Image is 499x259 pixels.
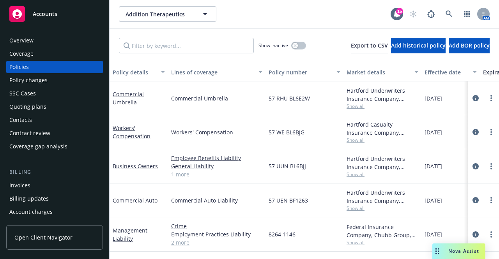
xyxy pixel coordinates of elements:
a: Invoices [6,179,103,192]
span: Add BOR policy [449,42,490,49]
a: Coverage gap analysis [6,140,103,153]
div: Effective date [425,68,468,76]
a: Quoting plans [6,100,103,113]
span: Show all [347,171,418,178]
span: Add historical policy [391,42,446,49]
a: Crime [171,222,262,230]
a: circleInformation [471,230,480,239]
div: Overview [9,34,34,47]
button: Market details [343,63,421,81]
a: Commercial Umbrella [171,94,262,102]
div: Contract review [9,127,50,139]
a: Report a Bug [423,6,439,22]
a: Workers' Compensation [113,124,150,140]
span: [DATE] [425,162,442,170]
button: Addition Therapeutics [119,6,216,22]
span: [DATE] [425,94,442,102]
a: Commercial Auto [113,197,157,204]
a: Start snowing [405,6,421,22]
div: SSC Cases [9,87,36,100]
span: Show all [347,137,418,143]
a: more [487,196,496,205]
span: Show all [347,103,418,109]
div: Invoices [9,179,30,192]
button: Policy details [110,63,168,81]
span: Show all [347,205,418,211]
span: [DATE] [425,128,442,136]
span: 57 WE BL6BJG [269,128,304,136]
span: 57 UUN BL6BJJ [269,162,306,170]
a: Contract review [6,127,103,139]
button: Policy number [265,63,343,81]
button: Lines of coverage [168,63,265,81]
div: Contacts [9,114,32,126]
span: Accounts [33,11,57,17]
a: circleInformation [471,162,480,171]
a: Employment Practices Liability [171,230,262,238]
a: more [487,127,496,137]
span: 57 RHU BL6E2W [269,94,310,102]
div: Hartford Underwriters Insurance Company, Hartford Insurance Group [347,86,418,103]
a: circleInformation [471,196,480,205]
a: Workers' Compensation [171,128,262,136]
div: Coverage gap analysis [9,140,67,153]
a: more [487,93,496,103]
span: [DATE] [425,230,442,238]
div: Billing updates [9,192,49,205]
div: Drag to move [432,243,442,259]
a: Commercial Auto Liability [171,196,262,204]
div: Hartford Underwriters Insurance Company, Hartford Insurance Group [347,189,418,205]
button: Nova Assist [432,243,485,259]
a: Search [441,6,457,22]
a: Commercial Umbrella [113,90,144,106]
div: 15 [396,8,403,15]
a: Coverage [6,48,103,60]
span: Export to CSV [351,42,388,49]
span: [DATE] [425,196,442,204]
span: 57 UEN BF1263 [269,196,308,204]
span: Show all [347,239,418,246]
div: Account charges [9,206,53,218]
button: Export to CSV [351,38,388,53]
span: Show inactive [258,42,288,49]
div: Federal Insurance Company, Chubb Group, Amwins [347,223,418,239]
button: Add BOR policy [449,38,490,53]
a: Business Owners [113,162,158,170]
a: Account charges [6,206,103,218]
a: General Liability [171,162,262,170]
a: Overview [6,34,103,47]
a: Switch app [459,6,475,22]
a: Employee Benefits Liability [171,154,262,162]
a: 2 more [171,238,262,247]
div: Quoting plans [9,100,46,113]
div: Lines of coverage [171,68,254,76]
div: Market details [347,68,410,76]
a: Accounts [6,3,103,25]
div: Policy changes [9,74,48,86]
a: Policies [6,61,103,73]
div: Coverage [9,48,34,60]
span: Nova Assist [448,248,479,254]
a: circleInformation [471,93,480,103]
a: Management Liability [113,227,147,242]
a: more [487,230,496,239]
span: Addition Therapeutics [126,10,193,18]
span: Open Client Navigator [14,233,73,241]
button: Effective date [421,63,480,81]
a: Contacts [6,114,103,126]
a: Billing updates [6,192,103,205]
a: SSC Cases [6,87,103,100]
a: circleInformation [471,127,480,137]
button: Add historical policy [391,38,446,53]
div: Policy details [113,68,156,76]
div: Hartford Underwriters Insurance Company, Hartford Insurance Group [347,155,418,171]
div: Policies [9,61,29,73]
div: Policy number [269,68,332,76]
a: more [487,162,496,171]
a: Policy changes [6,74,103,86]
input: Filter by keyword... [119,38,254,53]
a: 1 more [171,170,262,178]
div: Billing [6,168,103,176]
div: Hartford Casualty Insurance Company, Hartford Insurance Group [347,120,418,137]
span: 8264-1146 [269,230,296,238]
